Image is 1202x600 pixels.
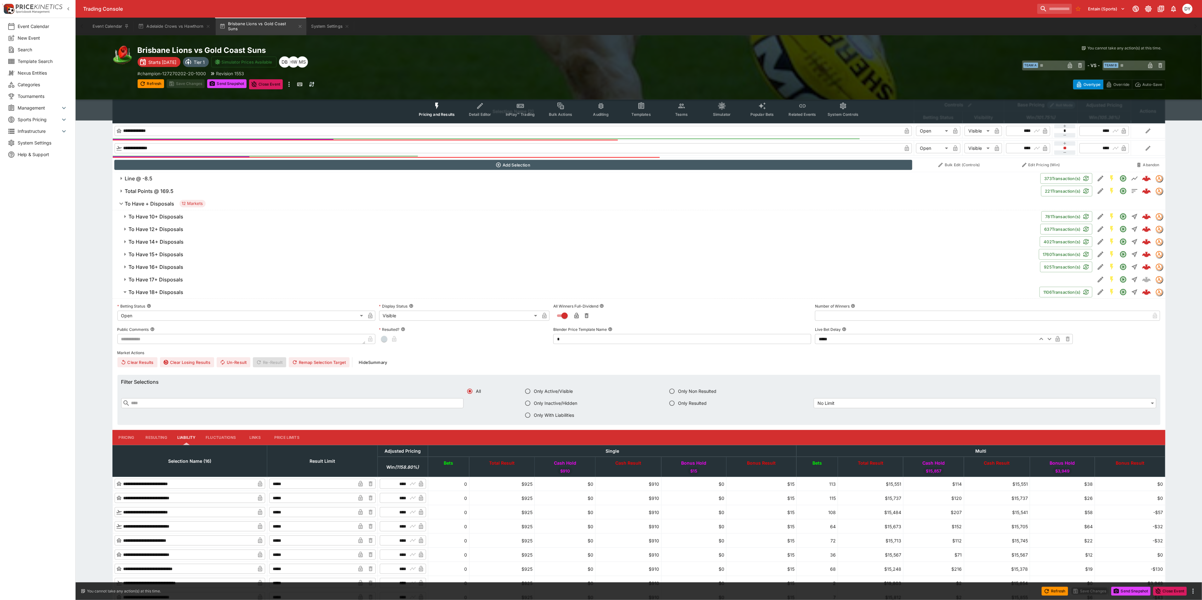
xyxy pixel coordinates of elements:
div: Dylan Brown [279,56,290,68]
div: $38 [1032,481,1093,487]
a: 2d591c8f-8f7d-40b9-b2aa-6965263d1a03 [1140,172,1153,185]
span: Bulk Actions [549,112,572,117]
button: Send Snapshot [1111,587,1151,596]
button: Documentation [1155,3,1167,14]
button: SGM Enabled [1106,261,1118,273]
img: logo-cerberus--red.svg [1142,212,1151,221]
div: 0 [430,509,467,516]
button: Straight [1129,224,1140,235]
p: Revision 1553 [216,70,244,77]
span: Teams [675,112,688,117]
svg: Open [1119,213,1127,220]
div: $15 [728,509,795,516]
span: Bonus Hold [674,459,713,467]
img: logo-cerberus--red.svg [1142,174,1151,183]
p: Blender Price Template Name [553,327,607,332]
button: To Have 17+ Disposals [112,273,1095,286]
div: No Limit [814,398,1156,408]
div: tradingmodel [1155,288,1163,296]
button: 781Transaction(s) [1041,211,1092,222]
div: 113 [799,481,836,487]
span: Simulator [713,112,731,117]
div: -$57 [1097,509,1163,516]
div: $0 [537,481,593,487]
input: search [1037,4,1072,14]
button: Overtype [1073,80,1103,89]
button: To Have 18+ Disposals [112,286,1040,298]
div: 108 [799,509,836,516]
img: australian_rules.png [112,45,133,65]
img: tradingmodel [1156,175,1163,182]
a: 2ed27d9d-358c-47ac-8bc1-f9752d583fab [1140,223,1153,235]
span: Search [18,46,68,53]
h6: To Have 16+ Disposals [129,264,184,270]
button: Edit Detail [1095,211,1106,222]
span: Total Result [482,459,522,467]
button: Open [1118,249,1129,260]
div: $925 [471,495,533,501]
button: HideSummary [355,357,391,367]
div: tradingmodel [1155,238,1163,246]
div: $114 [905,481,962,487]
span: Cash Result [608,459,648,467]
button: Clear Results [117,357,157,367]
div: Trading Console [83,6,1035,12]
p: Overtype [1084,81,1101,88]
button: System Settings [308,18,353,35]
div: Open [916,126,950,136]
span: $910 [558,468,573,474]
img: PriceKinetics Logo [2,3,14,15]
button: Un-Result [217,357,250,367]
span: Bonus Result [740,459,783,467]
span: 12 Markets [179,201,206,207]
button: Simulator Prices Available [211,57,276,67]
button: Close Event [1153,587,1187,596]
span: Bets [437,459,460,467]
button: Edit Detail [1095,173,1106,184]
p: Betting Status [117,303,145,309]
span: Bonus Hold [1043,459,1082,467]
button: To Have 15+ Disposals [112,248,1039,261]
button: more [285,79,293,89]
span: Only Non Resulted [678,388,716,394]
div: Start From [1073,80,1165,89]
div: 64 [799,523,836,530]
img: logo-cerberus--red.svg [1142,250,1151,259]
button: Resulting [141,430,172,445]
th: Result Limit [267,445,378,477]
span: Management [18,105,60,111]
div: 540dfe5a-ee7b-40f3-86c6-a8eb149cf6eb [1142,187,1151,195]
img: logo-cerberus--red.svg [1142,263,1151,271]
button: Close Event [249,79,283,89]
button: Add Selection [114,160,912,170]
label: Market Actions [117,348,1160,357]
div: $0 [537,509,593,516]
button: Open [1118,185,1129,197]
div: $0 [1097,481,1163,487]
span: Cash Result [977,459,1017,467]
div: $15 [728,523,795,530]
button: Event Calendar [89,18,133,35]
div: tradingmodel [1155,276,1163,283]
button: Open [1118,224,1129,235]
span: Team A [1023,63,1038,68]
a: 8d769ff8-3489-4b95-96c7-04395067637f [1140,210,1153,223]
a: 96773495-7a37-4ea3-b492-6c17cb0e85dc [1140,286,1153,298]
span: Template Search [18,58,68,65]
span: Only Resulted [678,400,707,406]
span: Bets [806,459,829,467]
button: Clear Losing Results [160,357,214,367]
div: 2d591c8f-8f7d-40b9-b2aa-6965263d1a03 [1142,174,1151,183]
span: Nexus Entities [18,70,68,76]
button: 1106Transaction(s) [1040,287,1092,297]
button: dylan.brown [1181,2,1194,16]
span: Cash Hold [915,459,952,467]
div: $910 [597,509,659,516]
div: $0 [537,523,593,530]
div: Open [117,311,365,321]
p: Public Comments [117,327,149,332]
div: Event type filters [414,98,863,121]
button: Straight [1129,286,1140,298]
div: $910 [597,495,659,501]
span: Selection Name (16) [161,457,218,465]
